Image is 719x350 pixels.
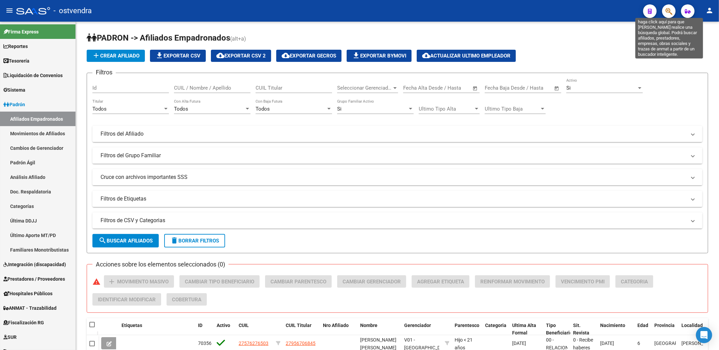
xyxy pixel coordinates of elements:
[480,279,545,285] span: Reinformar Movimiento
[195,318,214,341] datatable-header-cell: ID
[3,319,44,326] span: Fiscalización RG
[92,53,139,59] span: Crear Afiliado
[360,323,377,328] span: Nombre
[696,327,712,343] div: Open Intercom Messenger
[472,85,479,92] button: Open calendar
[99,238,153,244] span: Buscar Afiliados
[337,275,406,288] button: Cambiar Gerenciador
[117,279,169,285] span: Movimiento Masivo
[3,101,25,108] span: Padrón
[92,126,702,142] mat-expansion-panel-header: Filtros del Afiliado
[637,341,640,346] span: 6
[282,53,336,59] span: Exportar GECROS
[3,261,66,268] span: Integración (discapacidad)
[239,341,268,346] span: 27576276503
[217,323,230,328] span: Activo
[512,323,536,336] span: Ultima Alta Formal
[337,85,392,91] span: Seleccionar Gerenciador
[485,323,506,328] span: Categoria
[198,341,212,346] span: 70356
[185,279,254,285] span: Cambiar Tipo Beneficiario
[101,217,686,224] mat-panel-title: Filtros de CSV y Categorias
[172,297,201,303] span: Cobertura
[561,279,605,285] span: Vencimiento PMI
[475,275,550,288] button: Reinformar Movimiento
[485,85,507,91] input: Start date
[679,318,706,341] datatable-header-cell: Localidad
[101,152,686,159] mat-panel-title: Filtros del Grupo Familiar
[92,68,116,77] h3: Filtros
[600,323,625,328] span: Nacimiento
[323,323,349,328] span: Nro Afiliado
[419,106,474,112] span: Ultimo Tipo Alta
[3,72,63,79] span: Liquidación de Convenios
[5,6,14,15] mat-icon: menu
[3,28,39,36] span: Firma Express
[198,323,202,328] span: ID
[485,106,540,112] span: Ultimo Tipo Baja
[92,169,702,185] mat-expansion-panel-header: Cruce con archivos importantes SSS
[681,323,703,328] span: Localidad
[155,53,200,59] span: Exportar CSV
[286,323,311,328] span: CUIL Titular
[3,57,29,65] span: Tesorería
[87,50,145,62] button: Crear Afiliado
[108,278,116,286] mat-icon: add
[92,293,161,306] button: Identificar Modificar
[600,341,614,346] span: [DATE]
[283,318,320,341] datatable-header-cell: CUIL Titular
[214,318,236,341] datatable-header-cell: Activo
[170,238,219,244] span: Borrar Filtros
[566,85,571,91] span: Si
[101,130,686,138] mat-panel-title: Filtros del Afiliado
[621,279,648,285] span: Categoria
[282,51,290,60] mat-icon: cloud_download
[92,191,702,207] mat-expansion-panel-header: Filtros de Etiquetas
[452,318,482,341] datatable-header-cell: Parentesco
[92,212,702,229] mat-expansion-panel-header: Filtros de CSV y Categorias
[352,51,360,60] mat-icon: file_download
[122,323,142,328] span: Etiquetas
[652,318,679,341] datatable-header-cell: Provincia
[286,341,315,346] span: 27956706845
[401,318,442,341] datatable-header-cell: Gerenciador
[119,318,195,341] datatable-header-cell: Etiquetas
[101,195,686,203] mat-panel-title: Filtros de Etiquetas
[87,33,230,43] span: PADRON -> Afiliados Empadronados
[3,86,25,94] span: Sistema
[92,147,702,164] mat-expansion-panel-header: Filtros del Grupo Familiar
[256,106,270,112] span: Todos
[705,6,714,15] mat-icon: person
[570,318,597,341] datatable-header-cell: Sit. Revista
[553,85,561,92] button: Open calendar
[509,318,543,341] datatable-header-cell: Ultima Alta Formal
[352,53,406,59] span: Exportar Bymovi
[99,236,107,244] mat-icon: search
[654,341,700,346] span: [GEOGRAPHIC_DATA]
[555,275,610,288] button: Vencimiento PMI
[512,340,541,347] div: [DATE]
[573,323,589,336] span: Sit. Revista
[276,50,342,62] button: Exportar GECROS
[654,323,675,328] span: Provincia
[236,318,273,341] datatable-header-cell: CUIL
[543,318,570,341] datatable-header-cell: Tipo Beneficiario
[417,279,464,285] span: Agregar Etiqueta
[455,323,479,328] span: Parentesco
[92,234,159,248] button: Buscar Afiliados
[431,85,464,91] input: End date
[637,323,648,328] span: Edad
[347,50,412,62] button: Exportar Bymovi
[357,318,401,341] datatable-header-cell: Nombre
[101,173,686,181] mat-panel-title: Cruce con archivos importantes SSS
[211,50,271,62] button: Exportar CSV 2
[216,51,224,60] mat-icon: cloud_download
[3,290,52,297] span: Hospitales Públicos
[3,333,17,341] span: SUR
[412,275,470,288] button: Agregar Etiqueta
[320,318,357,341] datatable-header-cell: Nro Afiliado
[343,279,401,285] span: Cambiar Gerenciador
[270,279,326,285] span: Cambiar Parentesco
[3,304,57,312] span: ANMAT - Trazabilidad
[403,85,425,91] input: Start date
